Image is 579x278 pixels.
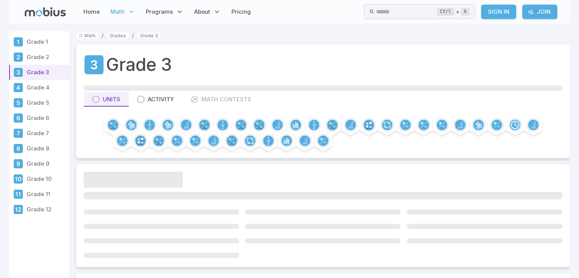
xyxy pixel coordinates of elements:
a: Home [81,3,102,21]
div: Grade 2 [13,52,24,62]
p: Grade 12 [27,205,67,214]
li: / [132,31,134,40]
p: Grade 5 [27,99,67,107]
kbd: Ctrl [437,8,454,16]
a: Grade 5 [9,95,70,110]
p: Grade 4 [27,83,67,92]
a: Grade 3 [9,65,70,80]
p: Grade 1 [27,38,67,46]
div: Grade 10 [13,174,24,184]
a: Grade 3 [84,54,104,75]
a: Join [522,5,557,19]
div: Grade 12 [13,204,24,215]
span: Math [110,8,124,16]
p: Grade 8 [27,144,67,153]
p: Grade 10 [27,175,67,183]
nav: breadcrumb [76,31,570,40]
a: Pricing [229,3,253,21]
h1: Grade 3 [106,52,172,78]
p: Grade 2 [27,53,67,61]
a: Grade 10 [9,171,70,187]
div: Activity [137,95,174,104]
div: Grade 6 [13,113,24,123]
a: Grade 12 [9,202,70,217]
a: Grade 8 [9,141,70,156]
span: Programs [146,8,173,16]
p: Grade 9 [27,160,67,168]
div: Units [92,95,120,104]
div: Grade 8 [13,143,24,154]
a: Grade 2 [9,50,70,65]
a: Grade 3 [137,33,161,38]
a: Grade 4 [9,80,70,95]
div: Grade 4 [13,82,24,93]
kbd: k [461,8,470,16]
a: Grade 6 [9,110,70,126]
a: Grades [107,33,129,38]
p: Grade 11 [27,190,67,198]
a: Grade 1 [9,34,70,50]
span: About [194,8,210,16]
a: Math [76,33,99,38]
a: Grade 7 [9,126,70,141]
a: Sign In [481,5,516,19]
a: Grade 9 [9,156,70,171]
p: Grade 7 [27,129,67,137]
p: Grade 6 [27,114,67,122]
p: Grade 3 [27,68,67,77]
li: / [102,31,104,40]
div: Grade 9 [13,158,24,169]
a: Grade 11 [9,187,70,202]
div: Grade 1 [13,37,24,47]
div: Grade 11 [13,189,24,200]
div: Grade 7 [13,128,24,139]
div: Grade 5 [13,97,24,108]
div: + [437,7,470,16]
div: Grade 3 [13,67,24,78]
